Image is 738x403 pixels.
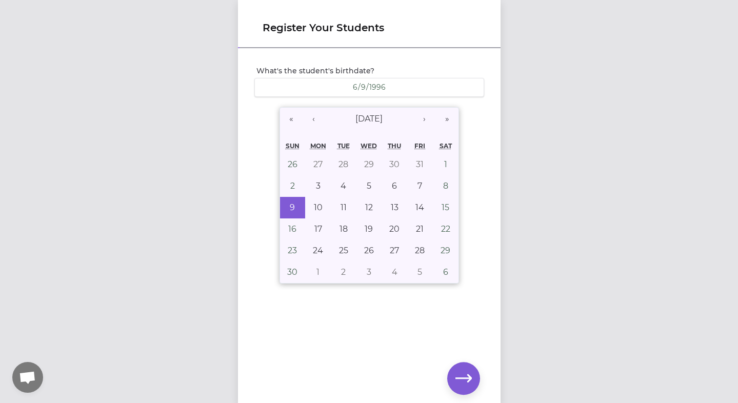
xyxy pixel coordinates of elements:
button: May 29, 1996 [356,154,382,175]
button: June 22, 1996 [433,218,458,240]
button: › [413,108,436,130]
abbr: June 11, 1996 [341,203,347,212]
label: What's the student's birthdate? [256,66,484,76]
abbr: June 4, 1996 [341,181,346,191]
button: June 3, 1996 [305,175,331,197]
button: June 13, 1996 [382,197,407,218]
abbr: June 18, 1996 [340,224,348,234]
abbr: June 19, 1996 [365,224,373,234]
abbr: June 3, 1996 [316,181,321,191]
abbr: June 2, 1996 [290,181,295,191]
button: June 11, 1996 [331,197,356,218]
button: June 28, 1996 [407,240,433,261]
button: June 1, 1996 [433,154,458,175]
abbr: June 12, 1996 [365,203,373,212]
input: MM [352,83,358,92]
span: [DATE] [355,114,383,124]
button: June 25, 1996 [331,240,356,261]
input: YYYY [369,83,386,92]
button: June 29, 1996 [433,240,458,261]
abbr: June 5, 1996 [367,181,371,191]
abbr: Sunday [286,142,300,150]
abbr: June 9, 1996 [290,203,295,212]
button: June 6, 1996 [382,175,407,197]
abbr: June 6, 1996 [392,181,397,191]
abbr: Tuesday [337,142,350,150]
abbr: May 30, 1996 [389,159,400,169]
abbr: June 14, 1996 [415,203,424,212]
abbr: July 5, 1996 [417,267,422,277]
button: July 5, 1996 [407,261,433,283]
abbr: June 29, 1996 [441,246,450,255]
button: July 4, 1996 [382,261,407,283]
abbr: June 7, 1996 [417,181,422,191]
span: / [358,82,361,92]
abbr: June 13, 1996 [391,203,398,212]
button: July 2, 1996 [331,261,356,283]
abbr: July 6, 1996 [443,267,448,277]
button: June 4, 1996 [331,175,356,197]
button: June 5, 1996 [356,175,382,197]
abbr: Wednesday [361,142,377,150]
abbr: June 27, 1996 [390,246,399,255]
abbr: June 25, 1996 [339,246,348,255]
button: May 30, 1996 [382,154,407,175]
abbr: May 31, 1996 [416,159,424,169]
abbr: Thursday [388,142,401,150]
button: May 31, 1996 [407,154,433,175]
button: « [280,108,303,130]
button: ‹ [303,108,325,130]
abbr: June 21, 1996 [416,224,424,234]
button: July 3, 1996 [356,261,382,283]
abbr: July 3, 1996 [367,267,371,277]
button: May 27, 1996 [305,154,331,175]
abbr: June 26, 1996 [364,246,374,255]
abbr: June 16, 1996 [288,224,296,234]
button: June 30, 1996 [280,261,306,283]
button: June 8, 1996 [433,175,458,197]
button: [DATE] [325,108,413,130]
abbr: May 26, 1996 [288,159,297,169]
button: » [436,108,458,130]
abbr: May 27, 1996 [313,159,323,169]
abbr: June 17, 1996 [314,224,322,234]
button: June 17, 1996 [305,218,331,240]
input: DD [361,83,366,92]
abbr: Friday [414,142,425,150]
abbr: June 15, 1996 [442,203,449,212]
abbr: May 29, 1996 [364,159,374,169]
abbr: June 1, 1996 [444,159,447,169]
button: June 12, 1996 [356,197,382,218]
button: June 21, 1996 [407,218,433,240]
button: June 2, 1996 [280,175,306,197]
button: May 26, 1996 [280,154,306,175]
abbr: July 1, 1996 [316,267,320,277]
abbr: June 22, 1996 [441,224,450,234]
abbr: June 8, 1996 [443,181,448,191]
abbr: July 4, 1996 [392,267,397,277]
button: June 9, 1996 [280,197,306,218]
button: June 24, 1996 [305,240,331,261]
button: June 15, 1996 [433,197,458,218]
button: June 23, 1996 [280,240,306,261]
button: July 1, 1996 [305,261,331,283]
abbr: July 2, 1996 [341,267,346,277]
button: June 20, 1996 [382,218,407,240]
abbr: June 20, 1996 [389,224,400,234]
h1: Register Your Students [263,21,476,35]
abbr: June 30, 1996 [287,267,297,277]
abbr: Monday [310,142,326,150]
abbr: June 24, 1996 [313,246,323,255]
button: June 19, 1996 [356,218,382,240]
abbr: June 23, 1996 [288,246,297,255]
button: June 10, 1996 [305,197,331,218]
abbr: June 28, 1996 [415,246,425,255]
button: May 28, 1996 [331,154,356,175]
abbr: June 10, 1996 [314,203,323,212]
abbr: Saturday [440,142,452,150]
button: June 18, 1996 [331,218,356,240]
button: June 26, 1996 [356,240,382,261]
button: July 6, 1996 [433,261,458,283]
button: June 14, 1996 [407,197,433,218]
a: Open chat [12,362,43,393]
